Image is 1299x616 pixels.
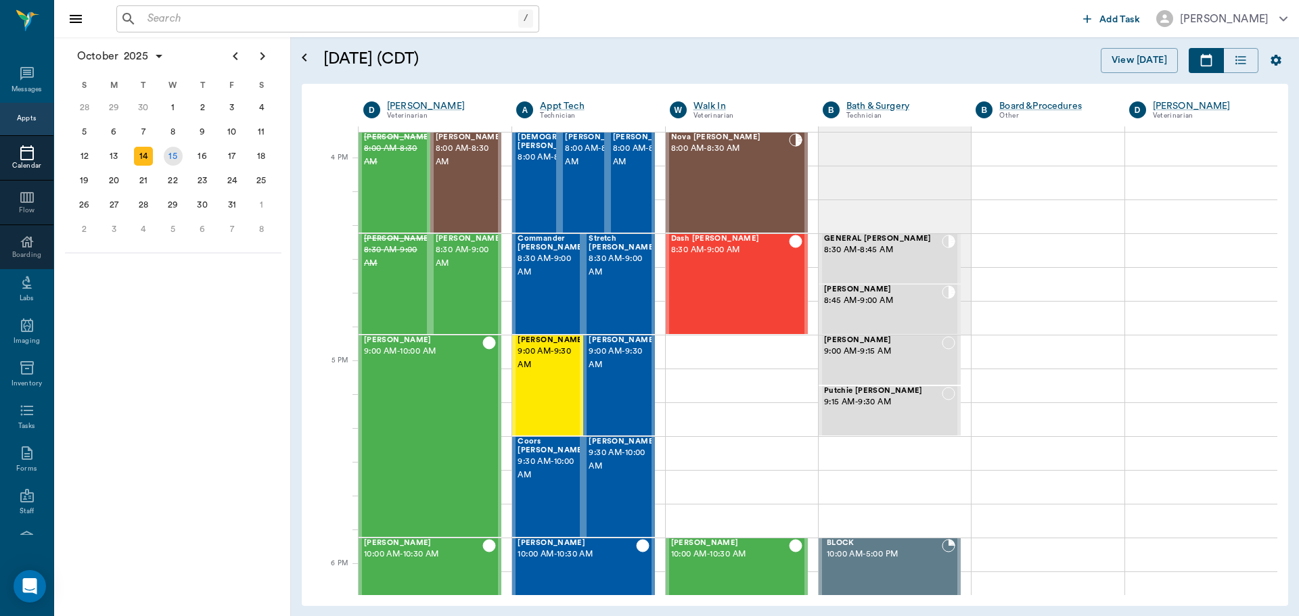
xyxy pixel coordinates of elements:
div: Technician [540,110,649,122]
div: Tuesday, September 30, 2025 [134,98,153,117]
span: [PERSON_NAME] [436,133,503,142]
div: 4 PM [313,151,348,185]
div: Technician [846,110,955,122]
div: Thursday, November 6, 2025 [193,220,212,239]
span: 9:00 AM - 10:00 AM [364,345,482,358]
div: Friday, October 10, 2025 [223,122,242,141]
button: Add Task [1078,6,1145,31]
div: Forms [16,464,37,474]
div: CHECKED_OUT, 8:30 AM - 9:00 AM [583,233,654,335]
span: 8:30 AM - 9:00 AM [364,243,432,270]
button: October2025 [70,43,171,70]
div: CHECKED_IN, 8:45 AM - 9:00 AM [819,284,961,335]
div: NOT_CONFIRMED, 9:00 AM - 9:15 AM [819,335,961,385]
div: Friday, October 31, 2025 [223,195,242,214]
span: 2025 [121,47,151,66]
div: T [129,75,158,95]
span: 9:30 AM - 10:00 AM [589,446,656,473]
input: Search [142,9,518,28]
span: [PERSON_NAME] [824,285,942,294]
div: Sunday, October 26, 2025 [75,195,94,214]
a: [PERSON_NAME] [1153,99,1262,113]
div: Veterinarian [693,110,802,122]
span: 8:30 AM - 8:45 AM [824,243,942,257]
div: Friday, October 24, 2025 [223,171,242,190]
div: Inventory [12,379,42,389]
div: Friday, November 7, 2025 [223,220,242,239]
div: F [217,75,247,95]
div: M [99,75,129,95]
div: Sunday, October 5, 2025 [75,122,94,141]
div: B [976,101,993,118]
div: CHECKED_OUT, 8:00 AM - 8:30 AM [512,132,560,233]
span: Nova [PERSON_NAME] [671,133,789,142]
div: W [158,75,188,95]
span: 8:00 AM - 8:30 AM [364,142,432,169]
div: NOT_CONFIRMED, 9:15 AM - 9:30 AM [819,385,961,436]
span: Coors [PERSON_NAME] [518,437,585,455]
div: CHECKED_OUT, 8:00 AM - 8:30 AM [430,132,502,233]
div: B [823,101,840,118]
span: [PERSON_NAME] [518,336,585,345]
div: Other [999,110,1108,122]
div: CHECKED_IN, 8:00 AM - 8:30 AM [666,132,808,233]
span: 8:00 AM - 8:30 AM [518,151,610,164]
div: S [246,75,276,95]
div: CHECKED_OUT, 8:00 AM - 8:30 AM [608,132,655,233]
div: Monday, October 20, 2025 [104,171,123,190]
div: [PERSON_NAME] [387,99,496,113]
span: [PERSON_NAME] [589,437,656,446]
span: 8:00 AM - 8:30 AM [671,142,789,156]
span: October [74,47,121,66]
div: / [518,9,533,28]
div: T [187,75,217,95]
span: 8:00 AM - 8:30 AM [565,142,633,169]
span: [PERSON_NAME] [589,336,656,345]
span: [PERSON_NAME] [613,133,681,142]
span: Dash [PERSON_NAME] [671,235,789,243]
div: D [363,101,380,118]
span: 9:30 AM - 10:00 AM [518,455,585,482]
span: [PERSON_NAME] [364,133,432,142]
div: Saturday, November 8, 2025 [252,220,271,239]
div: CHECKED_OUT, 8:30 AM - 9:00 AM [512,233,583,335]
div: CHECKED_OUT, 9:00 AM - 10:00 AM [359,335,501,538]
span: BLOCK [827,539,942,548]
div: D [1129,101,1146,118]
div: Labs [20,293,34,304]
div: Wednesday, October 8, 2025 [164,122,183,141]
a: Appt Tech [540,99,649,113]
div: A [516,101,533,118]
div: 6 PM [313,556,348,590]
span: 9:00 AM - 9:30 AM [589,345,656,372]
div: Staff [20,506,34,517]
div: Friday, October 3, 2025 [223,98,242,117]
div: Saturday, October 11, 2025 [252,122,271,141]
div: Friday, October 17, 2025 [223,147,242,166]
div: Tuesday, October 14, 2025 [134,147,153,166]
div: CHECKED_IN, 8:30 AM - 8:45 AM [819,233,961,284]
div: Thursday, October 30, 2025 [193,195,212,214]
div: Thursday, October 16, 2025 [193,147,212,166]
a: Board &Procedures [999,99,1108,113]
button: [PERSON_NAME] [1145,6,1298,31]
div: Saturday, October 4, 2025 [252,98,271,117]
div: Sunday, October 19, 2025 [75,171,94,190]
div: Imaging [14,336,40,346]
span: 8:00 AM - 8:30 AM [436,142,503,169]
div: Sunday, November 2, 2025 [75,220,94,239]
div: Wednesday, October 1, 2025 [164,98,183,117]
div: CHECKED_OUT, 9:30 AM - 10:00 AM [583,436,654,538]
span: [PERSON_NAME] [565,133,633,142]
div: Veterinarian [387,110,496,122]
span: [PERSON_NAME] [436,235,503,243]
div: Wednesday, October 22, 2025 [164,171,183,190]
div: Tasks [18,421,35,431]
div: CANCELED, 8:00 AM - 8:30 AM [359,132,430,233]
div: Appts [17,114,36,124]
div: Sunday, October 12, 2025 [75,147,94,166]
a: Walk In [693,99,802,113]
